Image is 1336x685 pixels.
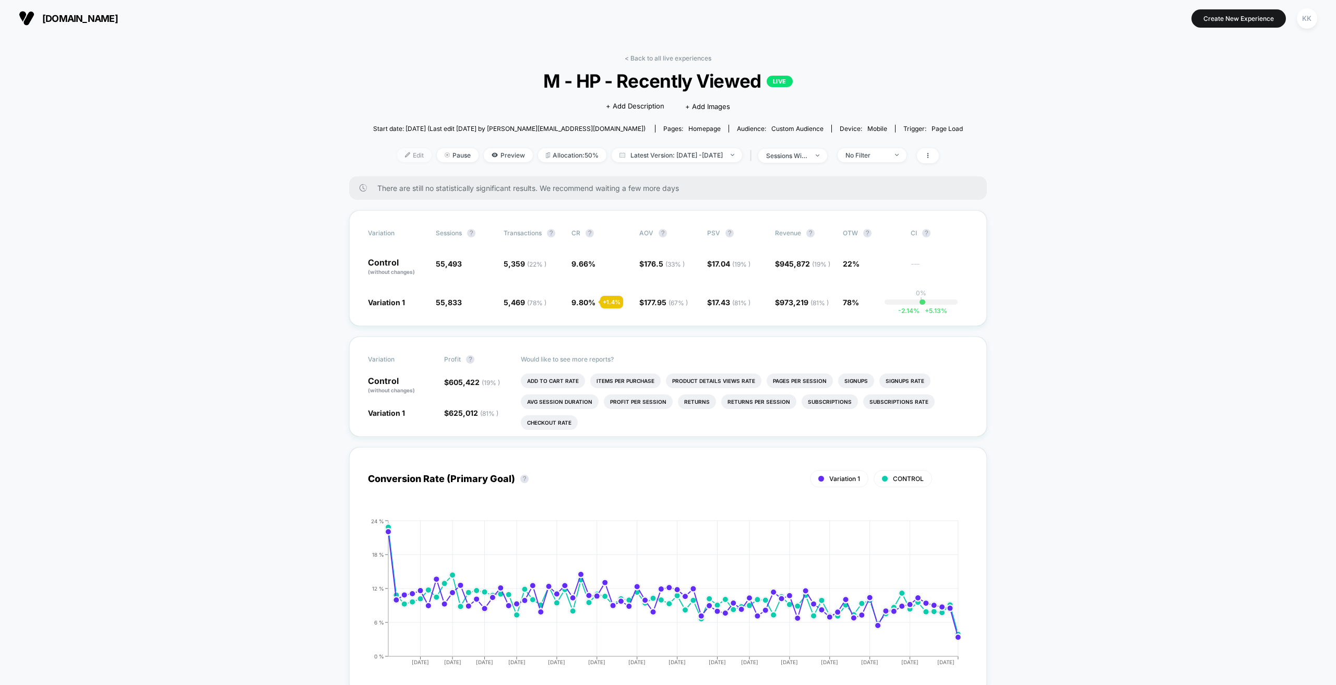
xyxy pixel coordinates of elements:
span: OTW [843,229,900,237]
p: Control [368,258,425,276]
span: 5.13 % [920,307,947,315]
span: Variation 1 [368,408,405,417]
span: 605,422 [449,378,500,387]
span: 177.95 [644,298,688,307]
li: Returns Per Session [721,394,796,409]
span: 17.04 [712,259,750,268]
span: Page Load [932,125,963,133]
span: $ [707,298,750,307]
tspan: [DATE] [588,659,605,665]
tspan: 18 % [372,551,384,557]
span: Custom Audience [771,125,824,133]
div: CONVERSION_RATE [357,518,958,675]
span: Allocation: 50% [538,148,606,162]
span: mobile [867,125,887,133]
span: homepage [688,125,721,133]
span: 945,872 [780,259,830,268]
li: Returns [678,394,716,409]
li: Items Per Purchase [590,374,661,388]
span: $ [707,259,750,268]
tspan: [DATE] [741,659,758,665]
span: There are still no statistically significant results. We recommend waiting a few more days [377,184,966,193]
img: end [895,154,899,156]
span: $ [444,378,500,387]
span: + Add Images [685,102,730,111]
li: Subscriptions Rate [863,394,935,409]
span: ( 33 % ) [665,260,685,268]
div: Pages: [663,125,721,133]
span: 17.43 [712,298,750,307]
tspan: 12 % [372,585,384,591]
img: edit [405,152,410,158]
tspan: [DATE] [937,659,955,665]
li: Add To Cart Rate [521,374,585,388]
tspan: [DATE] [709,659,726,665]
li: Product Details Views Rate [666,374,761,388]
span: $ [639,259,685,268]
a: < Back to all live experiences [625,54,711,62]
div: KK [1297,8,1317,29]
span: 22% [843,259,860,268]
span: Transactions [504,229,542,237]
span: CONTROL [893,475,924,483]
span: ( 81 % ) [810,299,829,307]
span: 78% [843,298,859,307]
span: 5,469 [504,298,546,307]
tspan: [DATE] [548,659,566,665]
span: | [747,148,758,163]
button: ? [863,229,872,237]
tspan: [DATE] [412,659,429,665]
li: Signups [838,374,874,388]
span: Edit [397,148,432,162]
span: 55,833 [436,298,462,307]
span: [DOMAIN_NAME] [42,13,118,24]
tspan: [DATE] [628,659,646,665]
span: Variation [368,229,425,237]
tspan: 0 % [374,653,384,659]
img: Visually logo [19,10,34,26]
tspan: [DATE] [444,659,461,665]
button: ? [466,355,474,364]
li: Profit Per Session [604,394,673,409]
span: $ [639,298,688,307]
span: Sessions [436,229,462,237]
span: 625,012 [449,408,498,417]
div: Trigger: [903,125,963,133]
button: ? [586,229,594,237]
div: Audience: [737,125,824,133]
span: 5,359 [504,259,546,268]
div: + 1.4 % [600,296,623,308]
span: (without changes) [368,269,415,275]
li: Subscriptions [802,394,858,409]
p: LIVE [767,76,793,87]
span: 9.80 % [571,298,595,307]
div: sessions with impression [766,152,808,160]
span: ( 19 % ) [732,260,750,268]
span: ( 22 % ) [527,260,546,268]
span: ( 78 % ) [527,299,546,307]
li: Checkout Rate [521,415,578,430]
button: ? [725,229,734,237]
button: ? [547,229,555,237]
p: Would like to see more reports? [521,355,969,363]
span: Device: [831,125,895,133]
span: -2.14 % [898,307,920,315]
span: 176.5 [644,259,685,268]
tspan: [DATE] [781,659,798,665]
span: Revenue [775,229,801,237]
span: 55,493 [436,259,462,268]
span: 973,219 [780,298,829,307]
img: calendar [619,152,625,158]
button: ? [922,229,931,237]
span: Variation 1 [368,298,405,307]
button: ? [659,229,667,237]
span: CI [911,229,968,237]
tspan: [DATE] [508,659,526,665]
span: ( 19 % ) [482,379,500,387]
tspan: [DATE] [861,659,878,665]
span: Profit [444,355,461,363]
img: end [731,154,734,156]
li: Signups Rate [879,374,931,388]
span: Pause [437,148,479,162]
span: Variation 1 [829,475,860,483]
